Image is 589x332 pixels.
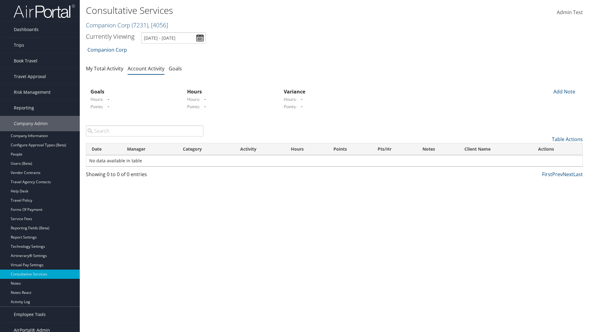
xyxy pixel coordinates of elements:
[132,21,148,29] span: ( 7231 )
[14,53,37,69] span: Book Travel
[86,65,123,72] a: My Total Activity
[141,32,206,44] input: [DATE] - [DATE]
[14,307,46,322] span: Employee Tools
[128,65,164,72] a: Account Activity
[121,143,177,155] th: Manager: activate to sort column ascending
[372,143,417,155] th: Pts/Hr
[557,9,583,16] span: Admin Test
[557,3,583,22] a: Admin Test
[417,143,459,155] th: Notes
[187,96,200,102] label: Hours:
[14,85,51,100] span: Risk Management
[86,32,134,41] h3: Currently Viewing
[235,143,285,155] th: Activity: activate to sort column ascending
[14,116,48,131] span: Company Admin
[86,155,583,166] td: No data available in table
[86,143,121,155] th: Date: activate to sort column ascending
[563,171,573,178] a: Next
[298,96,302,102] span: -
[86,171,203,181] div: Showing 0 to 0 of 0 entries
[328,143,372,155] th: Points
[14,100,34,116] span: Reporting
[459,143,533,155] th: Client Name
[14,22,39,37] span: Dashboards
[298,103,302,110] span: -
[285,143,328,155] th: Hours
[533,143,583,155] th: Actions
[169,65,182,72] a: Goals
[14,38,24,53] span: Trips
[90,104,103,110] label: Points:
[86,21,168,29] a: Companion Corp
[87,44,127,56] a: Companion Corp
[549,88,578,95] div: Add Note
[552,136,583,143] a: Table Actions
[86,4,417,17] h1: Consultative Services
[284,88,305,95] strong: Variance
[284,96,297,102] label: Hours:
[177,143,235,155] th: Category: activate to sort column ascending
[14,69,46,84] span: Travel Approval
[573,171,583,178] a: Last
[201,103,206,110] span: -
[148,21,168,29] span: , [ 4056 ]
[86,125,203,136] input: Search
[187,104,200,110] label: Points:
[542,171,552,178] a: First
[552,171,563,178] a: Prev
[187,88,202,95] strong: Hours
[90,96,103,102] label: Hours:
[201,96,206,102] span: -
[105,96,109,102] span: -
[90,88,104,95] strong: Goals
[105,103,109,110] span: -
[284,104,297,110] label: Points:
[13,4,75,18] img: airportal-logo.png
